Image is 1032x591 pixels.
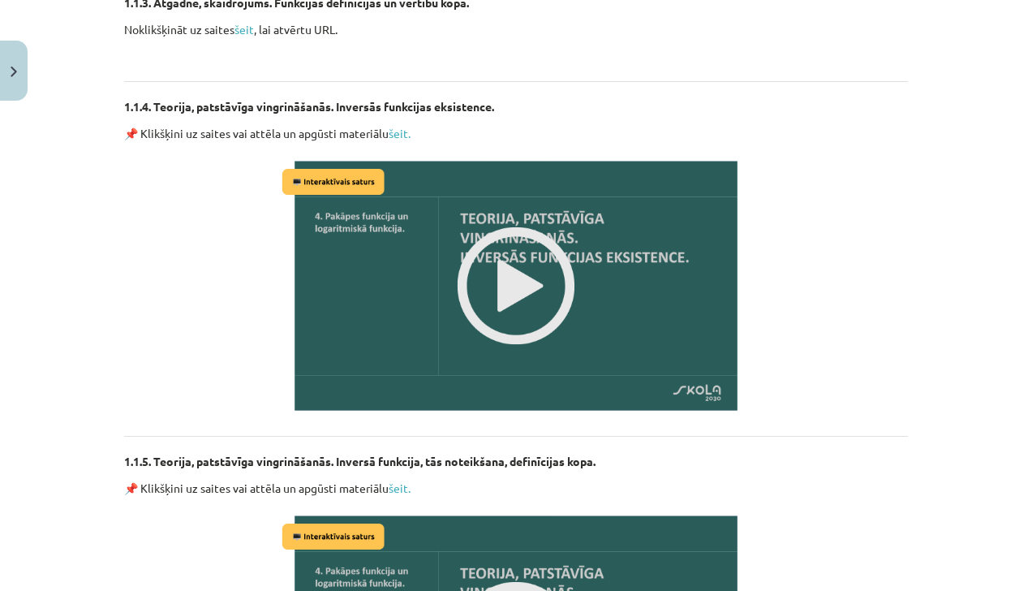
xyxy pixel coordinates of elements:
p: 📌 Klikšķini uz saites vai attēla un apgūsti materiālu [124,480,908,497]
a: šeit. [389,126,411,140]
strong: 1.1.5. Teorija, patstāvīga vingrināšanās. Inversā funkcija, tās noteikšana, definīcijas kopa. [124,454,596,468]
section: Saturs [124,21,908,65]
p: 📌 Klikšķini uz saites vai attēla un apgūsti materiālu [124,125,908,142]
a: šeit. [389,481,411,495]
a: šeit [234,22,254,37]
strong: 1.1.4. Teorija, patstāvīga vingrināšanās. Inversās funkcijas eksistence. [124,99,494,114]
p: Noklikšķināt uz saites , lai atvērtu URL. [124,21,908,38]
img: icon-close-lesson-0947bae3869378f0d4975bcd49f059093ad1ed9edebbc8119c70593378902aed.svg [11,67,17,77]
